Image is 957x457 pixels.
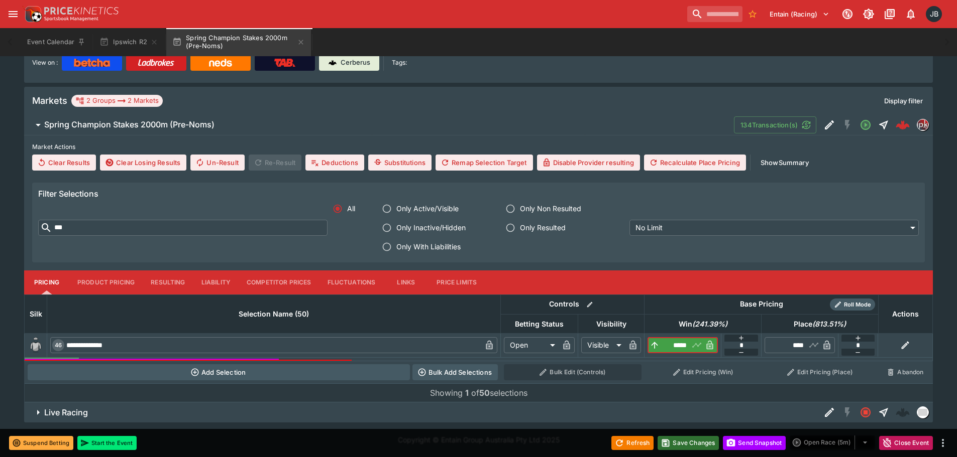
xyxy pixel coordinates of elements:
[320,270,384,294] button: Fluctuations
[209,59,232,67] img: Neds
[249,155,301,171] span: Re-Result
[4,5,22,23] button: open drawer
[537,155,640,171] button: Disable Provider resulting
[138,59,174,67] img: Ladbrokes
[840,300,875,309] span: Roll Mode
[396,241,461,252] span: Only With Liabilities
[44,407,88,418] h6: Live Racing
[412,364,498,380] button: Bulk Add Selections via CSV Data
[74,59,110,67] img: Betcha
[392,55,407,71] label: Tags:
[723,436,786,450] button: Send Snapshot
[812,318,846,330] em: ( 813.51 %)
[860,5,878,23] button: Toggle light/dark mode
[479,388,490,398] b: 50
[648,364,759,380] button: Edit Pricing (Win)
[75,95,159,107] div: 2 Groups 2 Markets
[383,270,429,294] button: Links
[878,294,932,333] th: Actions
[917,407,928,418] img: liveracing
[878,93,929,109] button: Display filter
[937,437,949,449] button: more
[790,435,875,449] div: split button
[53,342,64,349] span: 46
[28,364,410,380] button: Add Selection
[902,5,920,23] button: Notifications
[429,270,485,294] button: Price Limits
[820,116,838,134] button: Edit Detail
[860,406,872,418] svg: Closed
[881,5,899,23] button: Documentation
[25,294,47,333] th: Silk
[274,59,295,67] img: TabNZ
[347,203,355,214] span: All
[319,55,379,71] a: Cerberus
[820,403,838,421] button: Edit Detail
[396,203,459,214] span: Only Active/Visible
[581,337,625,353] div: Visible
[520,222,566,233] span: Only Resulted
[504,318,575,330] span: Betting Status
[764,6,835,22] button: Select Tenant
[879,436,933,450] button: Close Event
[32,155,96,171] button: Clear Results
[583,298,596,311] button: Bulk edit
[305,155,364,171] button: Deductions
[881,364,929,380] button: Abandon
[838,5,857,23] button: Connected to PK
[917,406,929,418] div: liveracing
[923,3,945,25] button: Josh Brown
[396,222,466,233] span: Only Inactive/Hidden
[926,6,942,22] div: Josh Brown
[745,6,761,22] button: No Bookmarks
[239,270,320,294] button: Competitor Prices
[755,155,815,171] button: ShowSummary
[585,318,637,330] span: Visibility
[44,119,215,130] h6: Spring Champion Stakes 2000m (Pre-Noms)
[341,58,370,68] p: Cerberus
[658,436,719,450] button: Save Changes
[917,119,929,131] div: pricekinetics
[611,436,654,450] button: Refresh
[193,270,239,294] button: Liability
[838,116,857,134] button: SGM Disabled
[465,388,469,398] b: 1
[896,118,910,132] img: logo-cerberus--red.svg
[875,403,893,421] button: Straight
[166,28,311,56] button: Spring Champion Stakes 2000m (Pre-Noms)
[22,4,42,24] img: PriceKinetics Logo
[783,318,857,330] span: Place(813.51%)
[32,55,58,71] label: View on :
[32,95,67,106] h5: Markets
[28,337,44,353] img: blank-silk.png
[629,220,919,236] div: No Limit
[100,155,186,171] button: Clear Losing Results
[734,116,816,133] button: 134Transaction(s)
[520,203,581,214] span: Only Non Resulted
[368,155,432,171] button: Substitutions
[69,270,143,294] button: Product Pricing
[329,59,337,67] img: Cerberus
[857,403,875,421] button: Closed
[430,387,527,399] p: Showing of selections
[896,118,910,132] div: b815db42-cff1-4cd8-a109-b8d0f63ed83e
[24,402,820,422] button: Live Racing
[644,155,746,171] button: Recalculate Place Pricing
[504,337,559,353] div: Open
[765,364,876,380] button: Edit Pricing (Place)
[917,119,928,130] img: pricekinetics
[44,7,119,15] img: PriceKinetics
[190,155,244,171] button: Un-Result
[692,318,727,330] em: ( 241.39 %)
[93,28,164,56] button: Ipswich R2
[830,298,875,311] div: Show/hide Price Roll mode configuration.
[436,155,533,171] button: Remap Selection Target
[21,28,91,56] button: Event Calendar
[893,115,913,135] a: b815db42-cff1-4cd8-a109-b8d0f63ed83e
[32,139,925,155] label: Market Actions
[24,115,734,135] button: Spring Champion Stakes 2000m (Pre-Noms)
[228,308,320,320] span: Selection Name (50)
[668,318,738,330] span: Win(241.39%)
[501,294,645,314] th: Controls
